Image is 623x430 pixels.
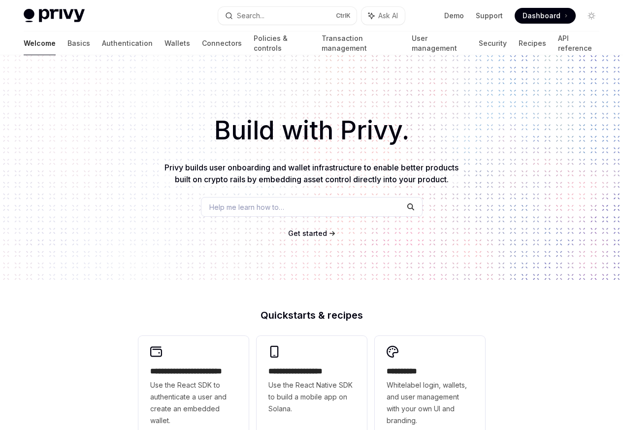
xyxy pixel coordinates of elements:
span: Use the React Native SDK to build a mobile app on Solana. [268,379,355,415]
span: Ctrl K [336,12,351,20]
a: Wallets [164,32,190,55]
a: Welcome [24,32,56,55]
button: Ask AI [361,7,405,25]
a: Policies & controls [254,32,310,55]
span: Use the React SDK to authenticate a user and create an embedded wallet. [150,379,237,427]
a: API reference [558,32,599,55]
span: Get started [288,229,327,237]
a: Security [479,32,507,55]
a: Dashboard [515,8,576,24]
span: Ask AI [378,11,398,21]
a: Get started [288,229,327,238]
a: Authentication [102,32,153,55]
button: Search...CtrlK [218,7,357,25]
a: Basics [67,32,90,55]
a: Transaction management [322,32,399,55]
span: Dashboard [523,11,560,21]
a: User management [412,32,467,55]
a: Recipes [519,32,546,55]
h2: Quickstarts & recipes [138,310,485,320]
div: Search... [237,10,264,22]
span: Whitelabel login, wallets, and user management with your own UI and branding. [387,379,473,427]
button: Toggle dark mode [584,8,599,24]
a: Connectors [202,32,242,55]
span: Privy builds user onboarding and wallet infrastructure to enable better products built on crypto ... [164,163,459,184]
h1: Build with Privy. [16,111,607,150]
img: light logo [24,9,85,23]
span: Help me learn how to… [209,202,284,212]
a: Support [476,11,503,21]
a: Demo [444,11,464,21]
